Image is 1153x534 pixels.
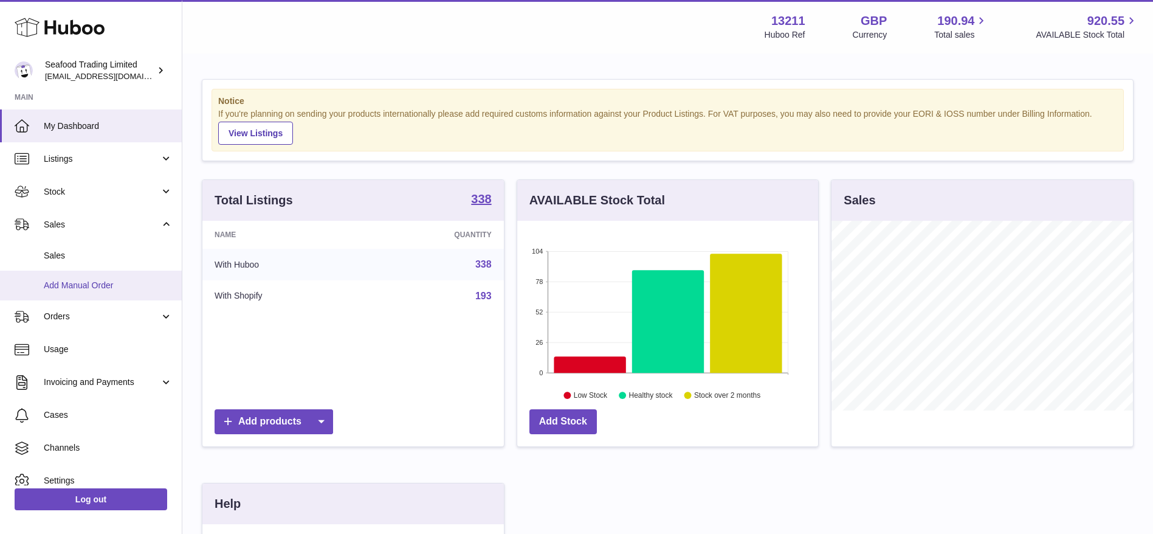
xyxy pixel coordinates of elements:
[44,120,173,132] span: My Dashboard
[532,248,543,255] text: 104
[771,13,805,29] strong: 13211
[44,250,173,262] span: Sales
[471,193,491,207] a: 338
[44,475,173,487] span: Settings
[15,61,33,80] img: internalAdmin-13211@internal.huboo.com
[529,409,597,434] a: Add Stock
[44,376,160,388] span: Invoicing and Payments
[44,311,160,322] span: Orders
[844,192,875,209] h3: Sales
[934,13,988,41] a: 190.94 Total sales
[529,192,665,209] h3: AVAILABLE Stock Total
[202,249,365,280] td: With Huboo
[934,29,988,41] span: Total sales
[44,442,173,454] span: Channels
[861,13,887,29] strong: GBP
[218,95,1117,107] strong: Notice
[475,259,492,269] a: 338
[937,13,974,29] span: 190.94
[765,29,805,41] div: Huboo Ref
[44,344,173,355] span: Usage
[44,153,160,165] span: Listings
[535,339,543,346] text: 26
[694,391,760,400] text: Stock over 2 months
[628,391,673,400] text: Healthy stock
[574,391,608,400] text: Low Stock
[475,291,492,301] a: 193
[44,219,160,231] span: Sales
[215,409,333,434] a: Add products
[471,193,491,205] strong: 338
[215,496,241,512] h3: Help
[202,280,365,312] td: With Shopify
[44,280,173,291] span: Add Manual Order
[44,186,160,198] span: Stock
[45,59,154,82] div: Seafood Trading Limited
[535,278,543,285] text: 78
[218,122,293,145] a: View Listings
[853,29,887,41] div: Currency
[44,409,173,421] span: Cases
[535,308,543,316] text: 52
[539,369,543,376] text: 0
[215,192,293,209] h3: Total Listings
[1036,29,1138,41] span: AVAILABLE Stock Total
[15,488,167,510] a: Log out
[1036,13,1138,41] a: 920.55 AVAILABLE Stock Total
[45,71,179,81] span: [EMAIL_ADDRESS][DOMAIN_NAME]
[202,221,365,249] th: Name
[218,108,1117,145] div: If you're planning on sending your products internationally please add required customs informati...
[1087,13,1124,29] span: 920.55
[365,221,503,249] th: Quantity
